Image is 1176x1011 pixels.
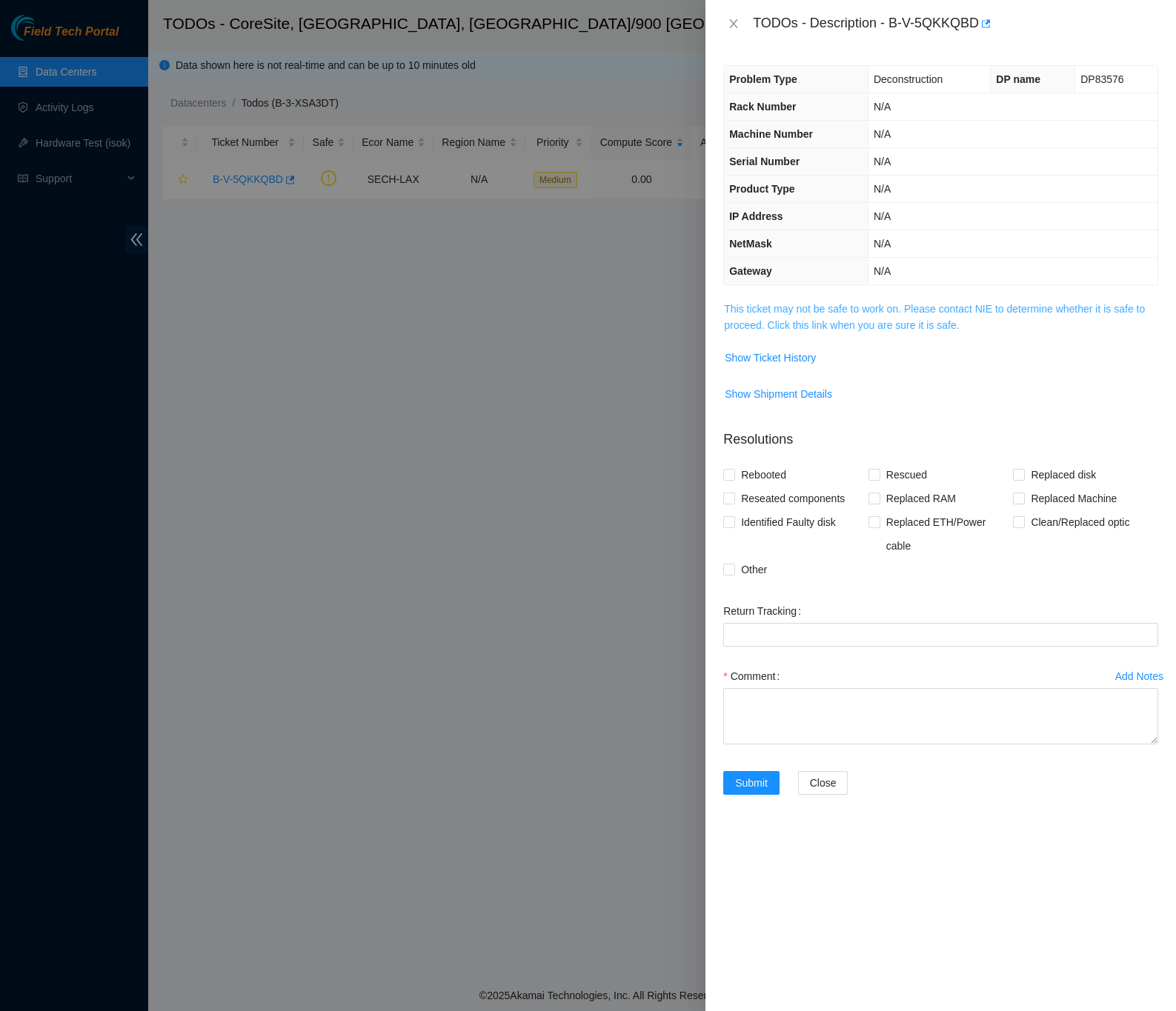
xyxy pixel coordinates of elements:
span: N/A [874,265,891,277]
span: Replaced RAM [880,487,962,510]
span: Identified Faulty disk [735,510,842,534]
span: Rack Number [729,101,796,113]
label: Comment [723,664,785,688]
button: Close [723,17,744,31]
span: Rescued [880,463,933,487]
button: Close [798,771,848,795]
span: N/A [874,210,891,222]
span: Rebooted [735,463,792,487]
span: NetMask [729,238,772,250]
span: N/A [874,238,891,250]
span: N/A [874,156,891,167]
span: DP name [996,73,1040,85]
p: Resolutions [723,418,1158,450]
span: Clean/Replaced optic [1025,510,1135,534]
span: Deconstruction [874,73,943,85]
span: Show Shipment Details [725,386,832,402]
input: Return Tracking [723,623,1158,647]
button: Add Notes [1114,664,1164,688]
span: N/A [874,101,891,113]
a: This ticket may not be safe to work on. Please contact NIE to determine whether it is safe to pro... [724,303,1145,331]
span: Show Ticket History [725,350,816,366]
button: Show Ticket History [724,346,817,370]
span: Other [735,558,773,581]
span: close [728,18,740,30]
span: Machine Number [729,128,813,140]
span: N/A [874,183,891,195]
span: IP Address [729,210,783,222]
span: Gateway [729,265,772,277]
label: Return Tracking [723,599,807,623]
span: Close [810,775,837,791]
span: Reseated components [735,487,851,510]
button: Show Shipment Details [724,382,833,406]
div: Add Notes [1115,671,1163,681]
textarea: Comment [723,688,1158,744]
span: Problem Type [729,73,797,85]
span: Replaced ETH/Power cable [880,510,1014,558]
span: Replaced disk [1025,463,1102,487]
button: Submit [723,771,780,795]
div: TODOs - Description - B-V-5QKKQBD [753,12,1158,36]
span: Submit [735,775,768,791]
span: Replaced Machine [1025,487,1123,510]
span: Product Type [729,183,794,195]
span: Serial Number [729,156,800,167]
span: N/A [874,128,891,140]
span: DP83576 [1080,73,1123,85]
